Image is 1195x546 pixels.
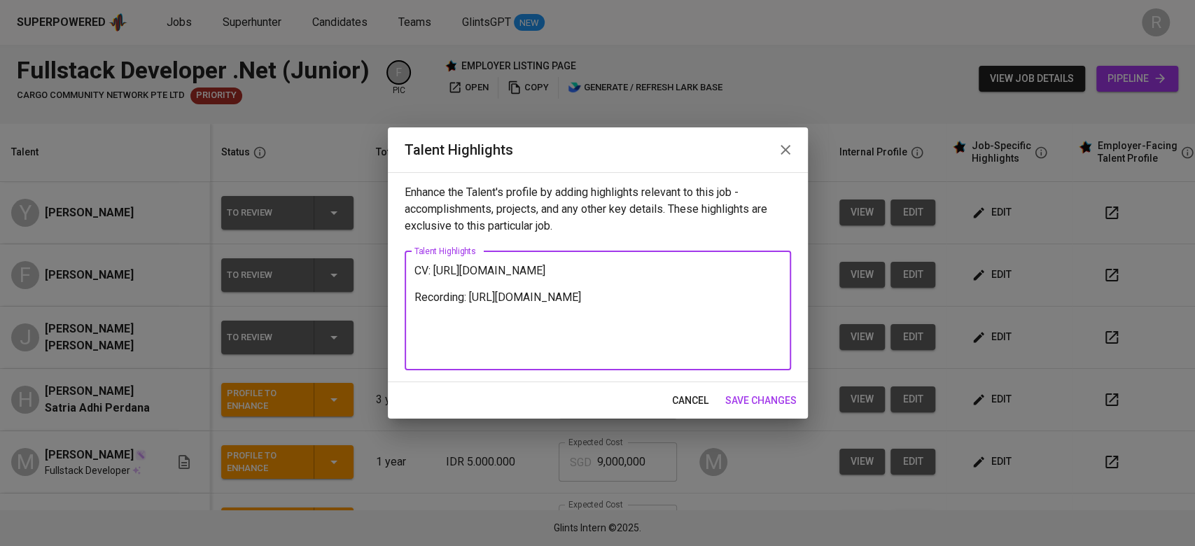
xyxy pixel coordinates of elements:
[405,139,791,161] h2: Talent Highlights
[725,392,797,409] span: save changes
[414,264,781,357] textarea: CV: [URL][DOMAIN_NAME] Recording: [URL][DOMAIN_NAME]
[672,392,708,409] span: cancel
[720,388,802,414] button: save changes
[405,184,791,234] p: Enhance the Talent's profile by adding highlights relevant to this job - accomplishments, project...
[666,388,714,414] button: cancel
